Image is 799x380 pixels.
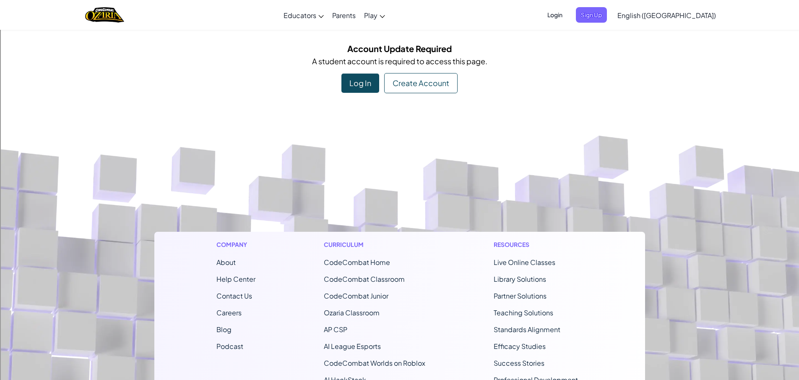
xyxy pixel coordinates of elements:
[576,7,607,23] button: Sign Up
[613,4,720,26] a: English ([GEOGRAPHIC_DATA])
[617,11,716,20] span: English ([GEOGRAPHIC_DATA])
[360,4,389,26] a: Play
[279,4,328,26] a: Educators
[364,11,377,20] span: Play
[85,6,124,24] a: Ozaria by CodeCombat logo
[284,11,316,20] span: Educators
[85,6,124,24] img: Home
[328,4,360,26] a: Parents
[542,7,567,23] button: Login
